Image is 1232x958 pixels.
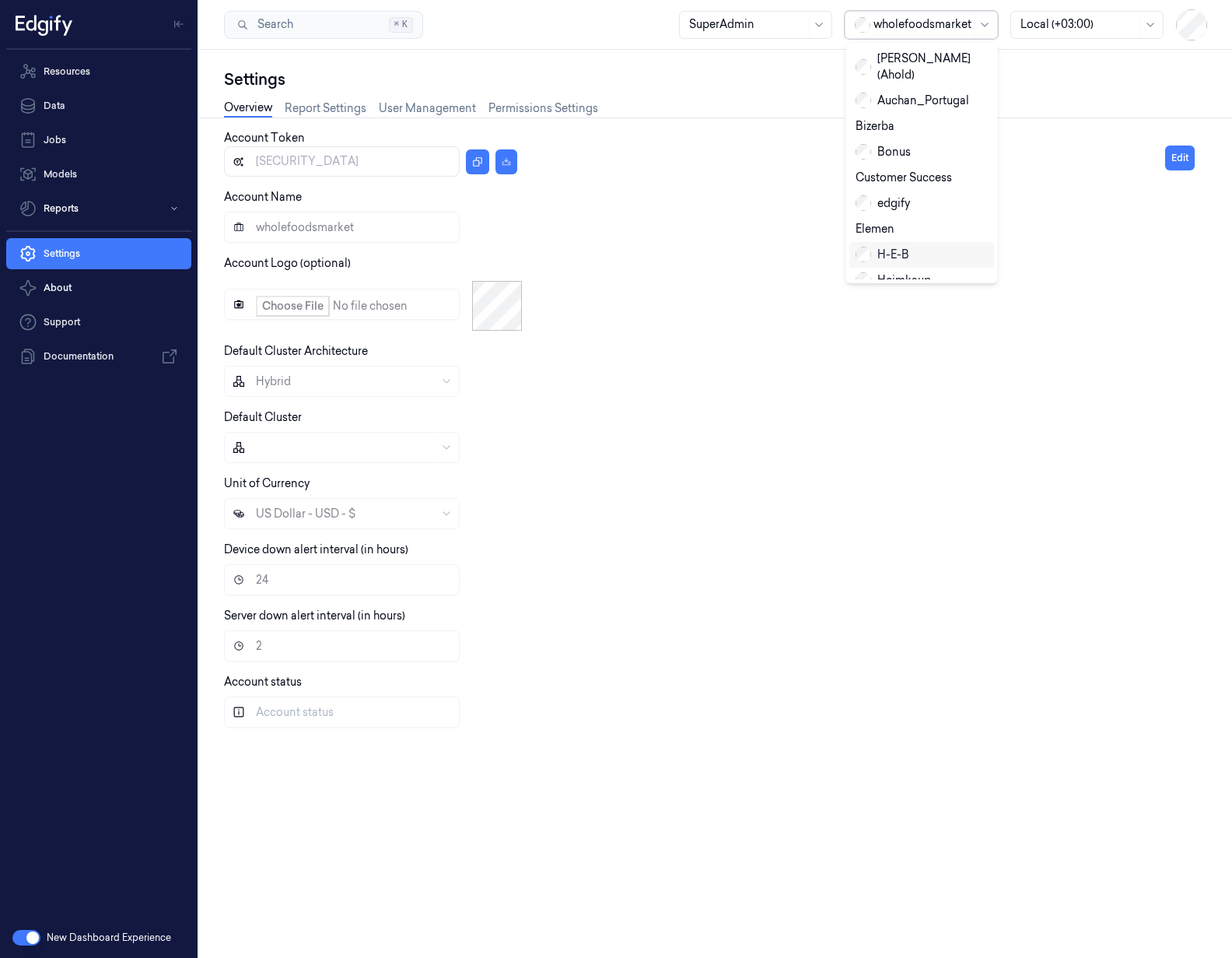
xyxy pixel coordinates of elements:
[6,307,191,338] a: Support
[224,410,302,424] label: Default Cluster
[224,630,460,661] input: Server down alert interval (in hours)
[224,675,302,689] label: Account status
[6,341,191,372] a: Documentation
[224,256,351,270] label: Account Logo (optional)
[224,697,460,728] input: Account status
[856,195,910,212] div: edgify
[856,221,894,237] div: Elemen
[856,170,952,186] div: Customer Success
[224,212,460,243] input: Account Name
[224,100,272,118] a: Overview
[224,11,423,39] button: Search⌘K
[856,247,909,263] div: H-E-B
[1165,146,1195,170] button: Edit
[224,190,302,204] label: Account Name
[856,144,911,160] div: Bonus
[166,12,191,37] button: Toggle Navigation
[224,68,1207,90] div: Settings
[251,16,293,33] span: Search
[856,93,969,109] div: Auchan_Portugal
[224,564,460,595] input: Device down alert interval (in hours)
[224,344,368,358] label: Default Cluster Architecture
[856,272,931,289] div: Heimkaup
[285,100,366,117] a: Report Settings
[224,542,408,556] label: Device down alert interval (in hours)
[856,51,988,83] div: [PERSON_NAME] (Ahold)
[6,56,191,87] a: Resources
[6,125,191,156] a: Jobs
[6,193,191,224] button: Reports
[856,118,894,135] div: Bizerba
[6,90,191,121] a: Data
[379,100,476,117] a: User Management
[6,272,191,304] button: About
[224,476,310,490] label: Unit of Currency
[224,609,405,623] label: Server down alert interval (in hours)
[6,238,191,269] a: Settings
[488,100,598,117] a: Permissions Settings
[6,159,191,190] a: Models
[224,131,305,145] label: Account Token
[224,289,460,320] input: Account Logo (optional)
